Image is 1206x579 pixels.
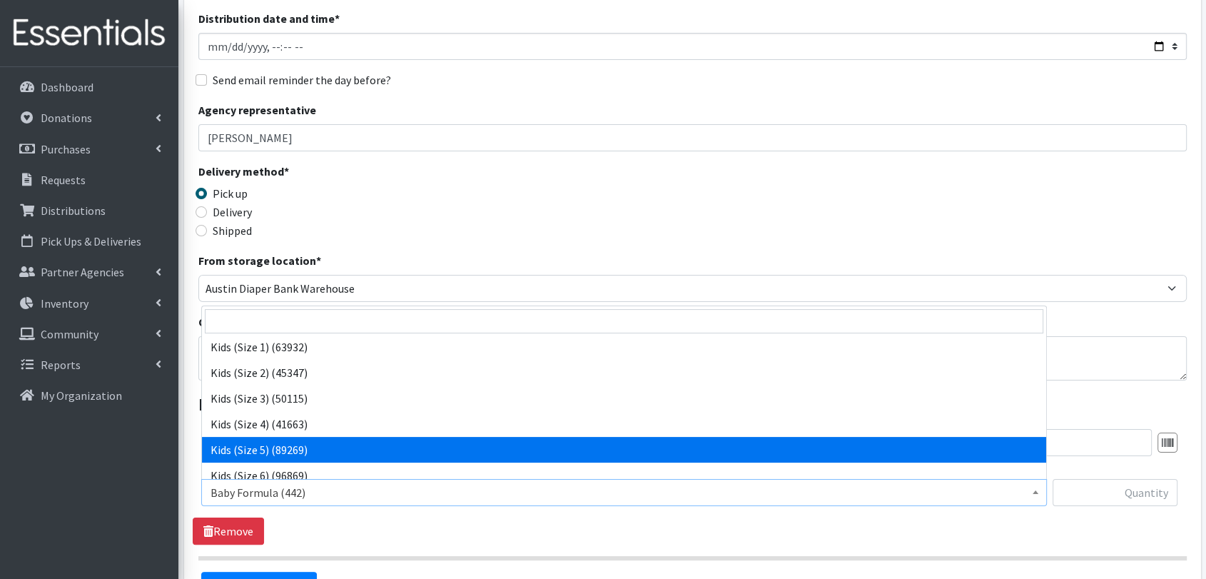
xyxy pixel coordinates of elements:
[6,135,173,163] a: Purchases
[1053,479,1178,506] input: Quantity
[213,185,248,202] label: Pick up
[202,463,1046,488] li: Kids (Size 6) (96869)
[6,227,173,256] a: Pick Ups & Deliveries
[202,411,1046,437] li: Kids (Size 4) (41663)
[6,351,173,379] a: Reports
[335,11,340,26] abbr: required
[6,320,173,348] a: Community
[198,313,250,331] label: Comment
[41,173,86,187] p: Requests
[198,392,1187,418] legend: Items in this distribution
[41,234,141,248] p: Pick Ups & Deliveries
[198,101,316,119] label: Agency representative
[6,73,173,101] a: Dashboard
[211,483,1038,503] span: Baby Formula (442)
[41,80,93,94] p: Dashboard
[41,388,122,403] p: My Organization
[213,222,252,239] label: Shipped
[6,104,173,132] a: Donations
[198,10,340,27] label: Distribution date and time
[6,258,173,286] a: Partner Agencies
[202,386,1046,411] li: Kids (Size 3) (50115)
[6,381,173,410] a: My Organization
[6,289,173,318] a: Inventory
[41,327,98,341] p: Community
[202,360,1046,386] li: Kids (Size 2) (45347)
[316,253,321,268] abbr: required
[6,196,173,225] a: Distributions
[201,479,1047,506] span: Baby Formula (442)
[6,9,173,57] img: HumanEssentials
[6,166,173,194] a: Requests
[284,164,289,178] abbr: required
[213,203,252,221] label: Delivery
[41,142,91,156] p: Purchases
[202,437,1046,463] li: Kids (Size 5) (89269)
[198,252,321,269] label: From storage location
[202,334,1046,360] li: Kids (Size 1) (63932)
[198,163,445,185] legend: Delivery method
[213,71,391,89] label: Send email reminder the day before?
[41,296,88,311] p: Inventory
[41,203,106,218] p: Distributions
[41,265,124,279] p: Partner Agencies
[41,111,92,125] p: Donations
[41,358,81,372] p: Reports
[193,518,264,545] a: Remove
